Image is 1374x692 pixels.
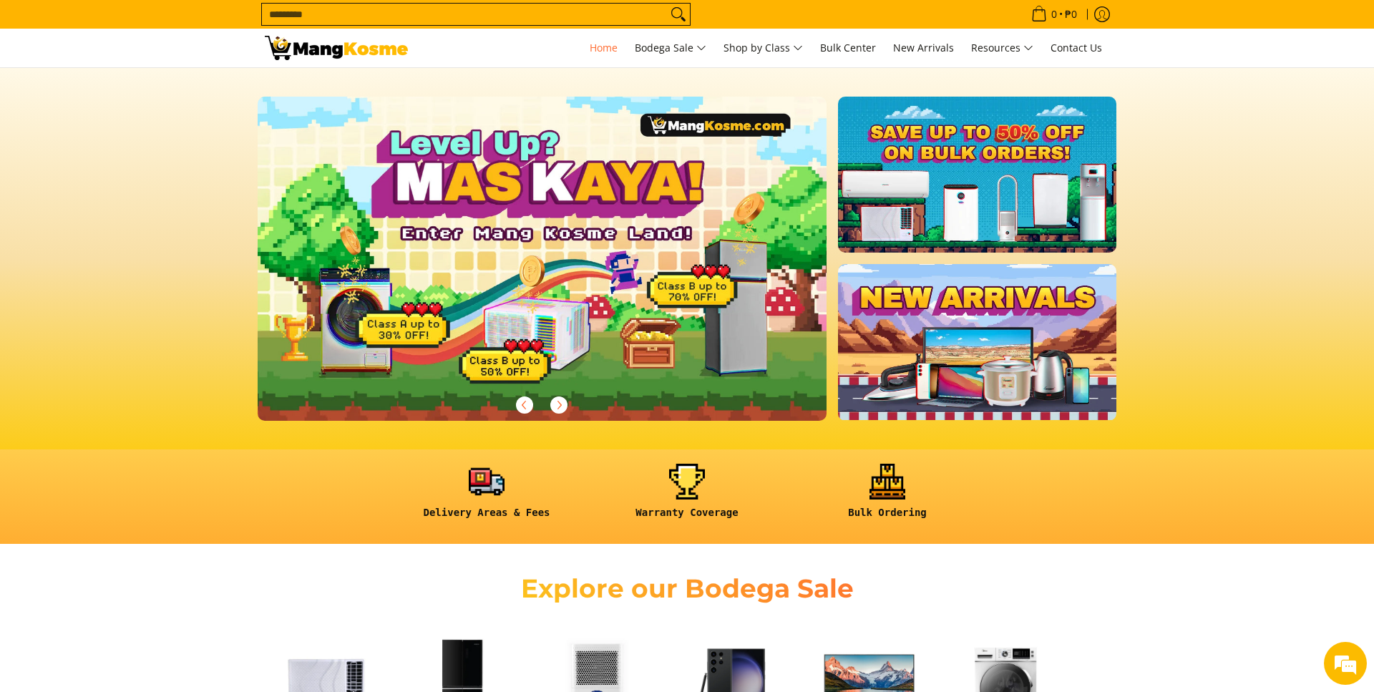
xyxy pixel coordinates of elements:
span: Shop by Class [723,39,803,57]
a: Bulk Center [813,29,883,67]
span: Resources [971,39,1033,57]
a: <h6><strong>Warranty Coverage</strong></h6> [594,464,780,530]
a: Contact Us [1043,29,1109,67]
h2: Explore our Bodega Sale [479,572,895,605]
span: New Arrivals [893,41,954,54]
span: Bulk Center [820,41,876,54]
button: Search [667,4,690,25]
nav: Main Menu [422,29,1109,67]
span: • [1027,6,1081,22]
span: 0 [1049,9,1059,19]
a: Resources [964,29,1041,67]
a: Bodega Sale [628,29,713,67]
span: Bodega Sale [635,39,706,57]
button: Previous [509,389,540,421]
img: Gaming desktop banner [258,97,827,421]
span: Contact Us [1051,41,1102,54]
img: Mang Kosme: Your Home Appliances Warehouse Sale Partner! [265,36,408,60]
a: New Arrivals [886,29,961,67]
a: Shop by Class [716,29,810,67]
span: Home [590,41,618,54]
a: <h6><strong>Bulk Ordering</strong></h6> [794,464,980,530]
span: ₱0 [1063,9,1079,19]
a: <h6><strong>Delivery Areas & Fees</strong></h6> [394,464,580,530]
button: Next [543,389,575,421]
a: Home [583,29,625,67]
